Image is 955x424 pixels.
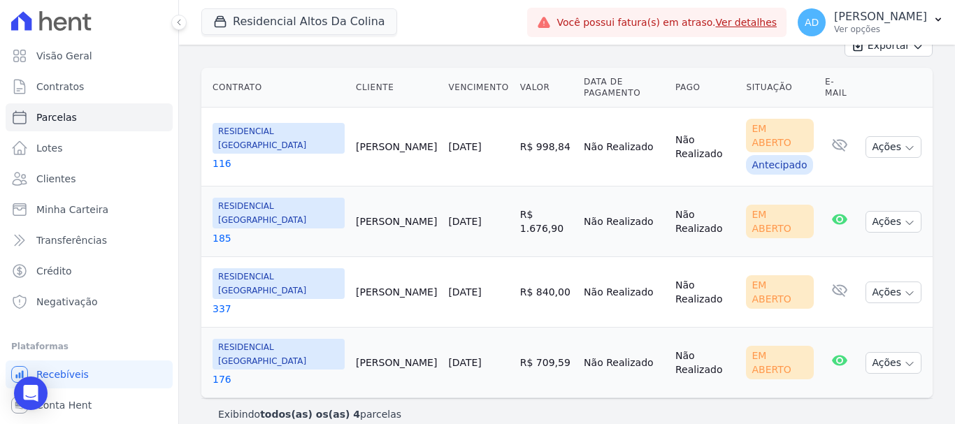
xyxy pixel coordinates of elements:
[213,339,345,370] span: RESIDENCIAL [GEOGRAPHIC_DATA]
[746,205,814,238] div: Em Aberto
[670,108,740,187] td: Não Realizado
[36,172,76,186] span: Clientes
[834,10,927,24] p: [PERSON_NAME]
[213,156,345,170] a: 116
[557,15,777,30] span: Você possui fatura(s) em atraso.
[36,110,77,124] span: Parcelas
[6,42,173,70] a: Visão Geral
[866,352,921,374] button: Ações
[6,165,173,193] a: Clientes
[6,391,173,419] a: Conta Hent
[740,68,819,108] th: Situação
[14,377,48,410] div: Open Intercom Messenger
[36,398,92,412] span: Conta Hent
[805,17,819,27] span: AD
[36,233,107,247] span: Transferências
[670,187,740,257] td: Não Realizado
[213,268,345,299] span: RESIDENCIAL [GEOGRAPHIC_DATA]
[866,211,921,233] button: Ações
[578,257,670,328] td: Não Realizado
[787,3,955,42] button: AD [PERSON_NAME] Ver opções
[746,275,814,309] div: Em Aberto
[260,409,360,420] b: todos(as) os(as) 4
[866,136,921,158] button: Ações
[36,264,72,278] span: Crédito
[11,338,167,355] div: Plataformas
[515,328,578,398] td: R$ 709,59
[746,346,814,379] div: Em Aberto
[515,257,578,328] td: R$ 840,00
[866,282,921,303] button: Ações
[6,226,173,254] a: Transferências
[6,103,173,131] a: Parcelas
[448,216,481,227] a: [DATE]
[6,196,173,224] a: Minha Carteira
[670,68,740,108] th: Pago
[515,68,578,108] th: Valor
[213,198,345,228] span: RESIDENCIAL [GEOGRAPHIC_DATA]
[350,108,443,187] td: [PERSON_NAME]
[448,141,481,152] a: [DATE]
[578,328,670,398] td: Não Realizado
[218,407,401,421] p: Exibindo parcelas
[350,187,443,257] td: [PERSON_NAME]
[515,108,578,187] td: R$ 998,84
[350,328,443,398] td: [PERSON_NAME]
[201,8,397,35] button: Residencial Altos Da Colina
[6,257,173,285] a: Crédito
[36,295,98,309] span: Negativação
[834,24,927,35] p: Ver opções
[578,187,670,257] td: Não Realizado
[6,288,173,316] a: Negativação
[36,49,92,63] span: Visão Geral
[6,360,173,388] a: Recebíveis
[201,68,350,108] th: Contrato
[36,141,63,155] span: Lotes
[670,328,740,398] td: Não Realizado
[350,68,443,108] th: Cliente
[213,123,345,154] span: RESIDENCIAL [GEOGRAPHIC_DATA]
[6,134,173,162] a: Lotes
[746,119,814,152] div: Em Aberto
[448,286,481,298] a: [DATE]
[670,257,740,328] td: Não Realizado
[746,155,812,175] div: Antecipado
[6,73,173,101] a: Contratos
[36,80,84,94] span: Contratos
[443,68,514,108] th: Vencimento
[716,17,777,28] a: Ver detalhes
[36,203,108,217] span: Minha Carteira
[213,372,345,386] a: 176
[448,357,481,368] a: [DATE]
[36,367,89,381] span: Recebíveis
[350,257,443,328] td: [PERSON_NAME]
[213,231,345,245] a: 185
[819,68,860,108] th: E-mail
[578,108,670,187] td: Não Realizado
[213,302,345,316] a: 337
[515,187,578,257] td: R$ 1.676,90
[845,35,933,57] button: Exportar
[578,68,670,108] th: Data de Pagamento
